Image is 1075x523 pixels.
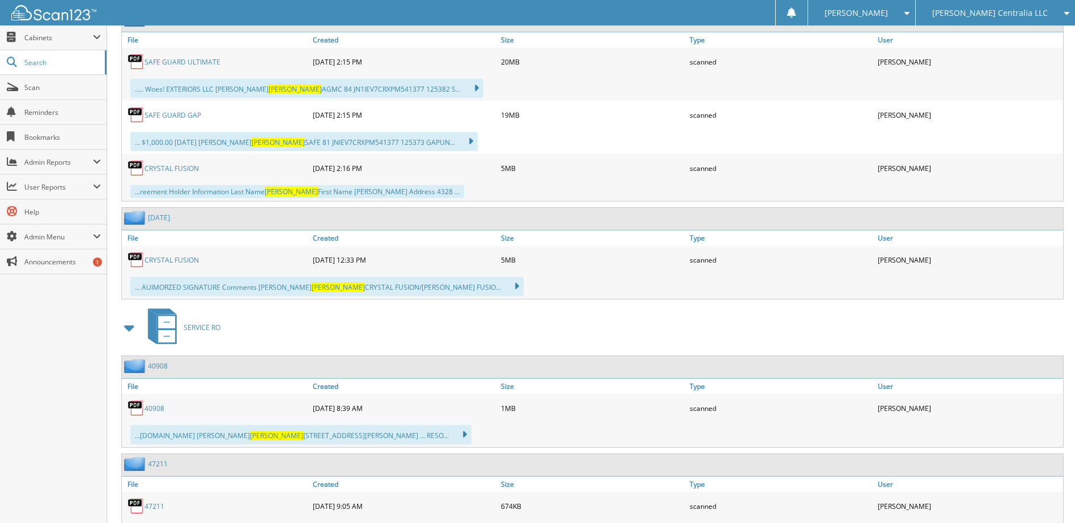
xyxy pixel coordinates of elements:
div: 1 [93,258,102,267]
span: Cabinets [24,33,93,42]
div: [DATE] 2:16 PM [310,157,498,179]
a: Type [687,32,875,48]
a: File [122,379,310,394]
div: [PERSON_NAME] [875,50,1063,73]
span: SERVICE RO [184,323,220,332]
span: [PERSON_NAME] [250,431,303,440]
a: [DATE] [148,213,170,222]
a: 40908 [145,404,164,413]
a: Created [310,379,498,394]
div: ...[DOMAIN_NAME] [PERSON_NAME] [STREET_ADDRESS][PERSON_NAME] ... RESO... [130,425,471,444]
div: scanned [687,397,875,419]
div: scanned [687,157,875,179]
div: 5MB [498,157,686,179]
span: Search [24,58,99,67]
img: PDF.png [128,400,145,417]
div: [DATE] 2:15 PM [310,104,498,126]
a: 40908 [148,361,168,371]
div: ...reement Holder Information Last Name First Name [PERSON_NAME] Address 4328 ... [130,185,464,198]
a: CRYSTAL FUSION [145,164,199,173]
div: scanned [687,495,875,517]
div: [DATE] 2:15 PM [310,50,498,73]
a: Created [310,230,498,246]
div: scanned [687,50,875,73]
img: PDF.png [128,251,145,268]
div: 674KB [498,495,686,517]
a: Size [498,477,686,492]
span: Scan [24,83,101,92]
a: User [875,477,1063,492]
div: [PERSON_NAME] [875,397,1063,419]
a: File [122,32,310,48]
span: Reminders [24,108,101,117]
img: folder2.png [124,359,148,373]
a: SAFE GUARD GAP [145,110,201,120]
a: Type [687,230,875,246]
a: Size [498,230,686,246]
div: [PERSON_NAME] [875,495,1063,517]
a: Size [498,379,686,394]
a: Size [498,32,686,48]
span: User Reports [24,182,93,192]
div: ..... Woes! EXTERIORS LLC [PERSON_NAME] AGMC 84 JN1IEV7CRXPM541377 125382 S... [130,79,483,98]
a: SAFE GUARD ULTIMATE [145,57,220,67]
div: [DATE] 12:33 PM [310,248,498,271]
div: scanned [687,248,875,271]
div: ... AUIMORZED SIGNATURE Comments [PERSON_NAME] CRYSTAL FUSION/[PERSON_NAME] FUSIO... [130,277,524,296]
img: PDF.png [128,498,145,515]
span: Bookmarks [24,132,101,142]
div: ... $1,000.00 [DATE] [PERSON_NAME] SAFE 81 JNIEV7CRXPM541377 125373 GAPUN... [130,132,478,151]
div: [PERSON_NAME] [875,157,1063,179]
a: 47211 [145,501,164,511]
img: PDF.png [128,53,145,70]
img: PDF.png [128,106,145,123]
img: scan123-logo-white.svg [11,5,96,20]
iframe: Chat Widget [1018,469,1075,523]
a: Type [687,477,875,492]
span: Announcements [24,257,101,267]
a: CRYSTAL FUSION [145,255,199,265]
span: Admin Menu [24,232,93,242]
span: [PERSON_NAME] [825,10,888,16]
span: Admin Reports [24,157,93,167]
div: [PERSON_NAME] [875,104,1063,126]
a: Type [687,379,875,394]
div: [DATE] 8:39 AM [310,397,498,419]
div: 1MB [498,397,686,419]
a: User [875,379,1063,394]
a: Created [310,477,498,492]
span: [PERSON_NAME] [269,84,322,94]
div: 5MB [498,248,686,271]
a: 47211 [148,459,168,469]
span: [PERSON_NAME] [312,282,365,292]
a: File [122,477,310,492]
a: File [122,230,310,246]
a: User [875,32,1063,48]
img: folder2.png [124,211,148,225]
span: Help [24,207,101,217]
div: [PERSON_NAME] [875,248,1063,271]
img: folder2.png [124,457,148,471]
span: [PERSON_NAME] [265,187,318,196]
div: 19MB [498,104,686,126]
span: [PERSON_NAME] Centralia LLC [932,10,1048,16]
div: [DATE] 9:05 AM [310,495,498,517]
a: SERVICE RO [141,305,220,350]
div: 20MB [498,50,686,73]
div: scanned [687,104,875,126]
span: [PERSON_NAME] [252,138,305,147]
a: User [875,230,1063,246]
a: Created [310,32,498,48]
img: PDF.png [128,160,145,177]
